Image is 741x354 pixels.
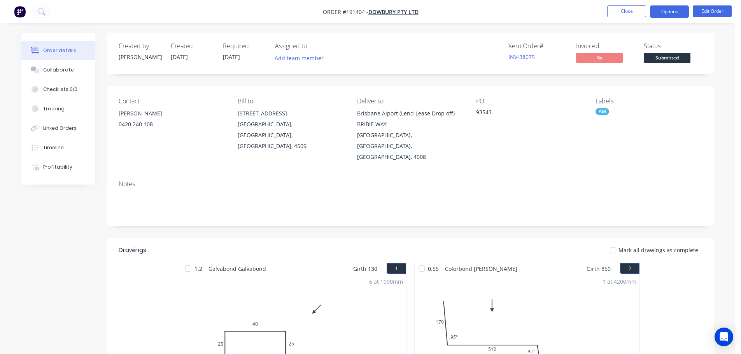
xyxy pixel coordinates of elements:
[191,263,205,274] span: 1.2
[357,98,464,105] div: Deliver to
[357,130,464,162] div: [GEOGRAPHIC_DATA], [GEOGRAPHIC_DATA], [GEOGRAPHIC_DATA], 4008
[368,8,419,16] a: Dowbury Pty Ltd
[171,53,188,61] span: [DATE]
[43,125,77,132] div: Linked Orders
[603,277,636,286] div: 1 at 4200mm
[205,263,269,274] span: Galvabond Galvabond
[119,180,702,188] div: Notes
[387,263,406,274] button: 1
[14,6,26,17] img: Factory
[618,246,698,254] span: Mark all drawings as complete
[357,108,464,162] div: Brisbane Aiport (Lend Lease Drop off) BRIBIE WAY[GEOGRAPHIC_DATA], [GEOGRAPHIC_DATA], [GEOGRAPHIC...
[119,119,225,130] div: 0420 240 108
[576,42,634,50] div: Invoiced
[607,5,646,17] button: Close
[21,157,95,177] button: Profitability
[369,277,403,286] div: 6 at 1000mm
[587,263,611,274] span: Girth 850
[21,80,95,99] button: Checklists 0/0
[476,98,583,105] div: PO
[644,53,690,65] button: Submitted
[442,263,520,274] span: Colorbond [PERSON_NAME]
[596,98,702,105] div: Labels
[43,47,76,54] div: Order details
[620,263,639,274] button: 2
[21,119,95,138] button: Linked Orders
[693,5,732,17] button: Edit Order
[119,108,225,119] div: [PERSON_NAME]
[715,328,733,346] div: Open Intercom Messenger
[21,41,95,60] button: Order details
[275,42,353,50] div: Assigned to
[119,246,146,255] div: Drawings
[43,86,77,93] div: Checklists 0/0
[508,53,535,61] a: INV-38075
[43,105,65,112] div: Tracking
[271,53,328,63] button: Add team member
[353,263,377,274] span: Girth 130
[119,42,161,50] div: Created by
[508,42,567,50] div: Xero Order #
[223,42,266,50] div: Required
[238,108,344,119] div: [STREET_ADDRESS]
[21,60,95,80] button: Collaborate
[596,108,609,115] div: AM
[238,119,344,152] div: [GEOGRAPHIC_DATA], [GEOGRAPHIC_DATA], [GEOGRAPHIC_DATA], 4509
[223,53,240,61] span: [DATE]
[644,42,702,50] div: Status
[576,53,623,63] span: No
[650,5,689,18] button: Options
[323,8,368,16] span: Order #191404 -
[119,53,161,61] div: [PERSON_NAME]
[43,144,64,151] div: Timeline
[275,53,328,63] button: Add team member
[119,98,225,105] div: Contact
[238,98,344,105] div: Bill to
[43,164,72,171] div: Profitability
[476,108,573,119] div: 93543
[43,66,74,73] div: Collaborate
[357,108,464,130] div: Brisbane Aiport (Lend Lease Drop off) BRIBIE WAY
[21,138,95,157] button: Timeline
[238,108,344,152] div: [STREET_ADDRESS][GEOGRAPHIC_DATA], [GEOGRAPHIC_DATA], [GEOGRAPHIC_DATA], 4509
[425,263,442,274] span: 0.55
[21,99,95,119] button: Tracking
[644,53,690,63] span: Submitted
[171,42,214,50] div: Created
[119,108,225,133] div: [PERSON_NAME]0420 240 108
